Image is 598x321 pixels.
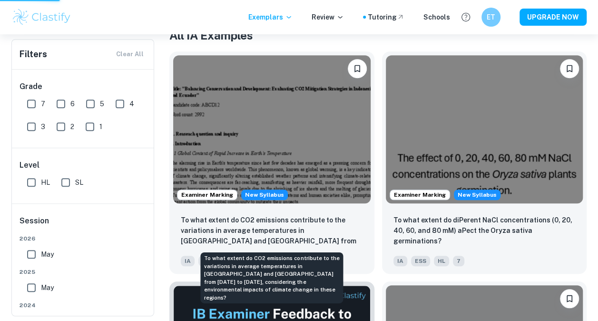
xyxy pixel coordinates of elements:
[453,256,464,266] span: 7
[20,160,147,171] h6: Level
[20,301,147,310] span: 2024
[129,99,134,109] span: 4
[20,268,147,276] span: 2025
[312,12,344,22] p: Review
[177,191,237,199] span: Examiner Marking
[241,190,288,200] span: New Syllabus
[20,215,147,234] h6: Session
[169,51,374,274] a: Examiner MarkingStarting from the May 2026 session, the ESS IA requirements have changed. We crea...
[454,190,500,200] span: New Syllabus
[411,256,430,266] span: ESS
[248,12,293,22] p: Exemplars
[368,12,404,22] a: Tutoring
[100,99,104,109] span: 5
[434,256,449,266] span: HL
[198,256,217,266] span: ESS
[481,8,500,27] button: ET
[75,177,83,188] span: SL
[70,99,75,109] span: 6
[458,9,474,25] button: Help and Feedback
[20,48,47,61] h6: Filters
[382,51,587,274] a: Examiner MarkingStarting from the May 2026 session, the ESS IA requirements have changed. We crea...
[41,282,54,293] span: May
[41,249,54,260] span: May
[169,27,587,44] h1: All IA Examples
[423,12,450,22] a: Schools
[20,234,147,243] span: 2026
[173,55,371,203] img: ESS IA example thumbnail: To what extent do CO2 emissions contribu
[241,190,288,200] div: Starting from the May 2026 session, the ESS IA requirements have changed. We created this exempla...
[560,59,579,78] button: Bookmark
[41,99,45,109] span: 7
[386,55,583,203] img: ESS IA example thumbnail: To what extent do diPerent NaCl concentr
[393,215,576,246] p: To what extent do diPerent NaCl concentrations (0, 20, 40, 60, and 80 mM) aPect the Oryza sativa ...
[41,121,45,132] span: 3
[200,252,343,303] div: To what extent do CO2 emissions contribute to the variations in average temperatures in [GEOGRAPH...
[454,190,500,200] div: Starting from the May 2026 session, the ESS IA requirements have changed. We created this exempla...
[70,121,74,132] span: 2
[520,9,587,26] button: UPGRADE NOW
[390,191,450,199] span: Examiner Marking
[20,81,147,92] h6: Grade
[181,215,363,247] p: To what extent do CO2 emissions contribute to the variations in average temperatures in Indonesia...
[393,256,407,266] span: IA
[41,177,50,188] span: HL
[11,8,72,27] img: Clastify logo
[560,289,579,308] button: Bookmark
[181,256,195,266] span: IA
[486,12,497,22] h6: ET
[99,121,102,132] span: 1
[348,59,367,78] button: Bookmark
